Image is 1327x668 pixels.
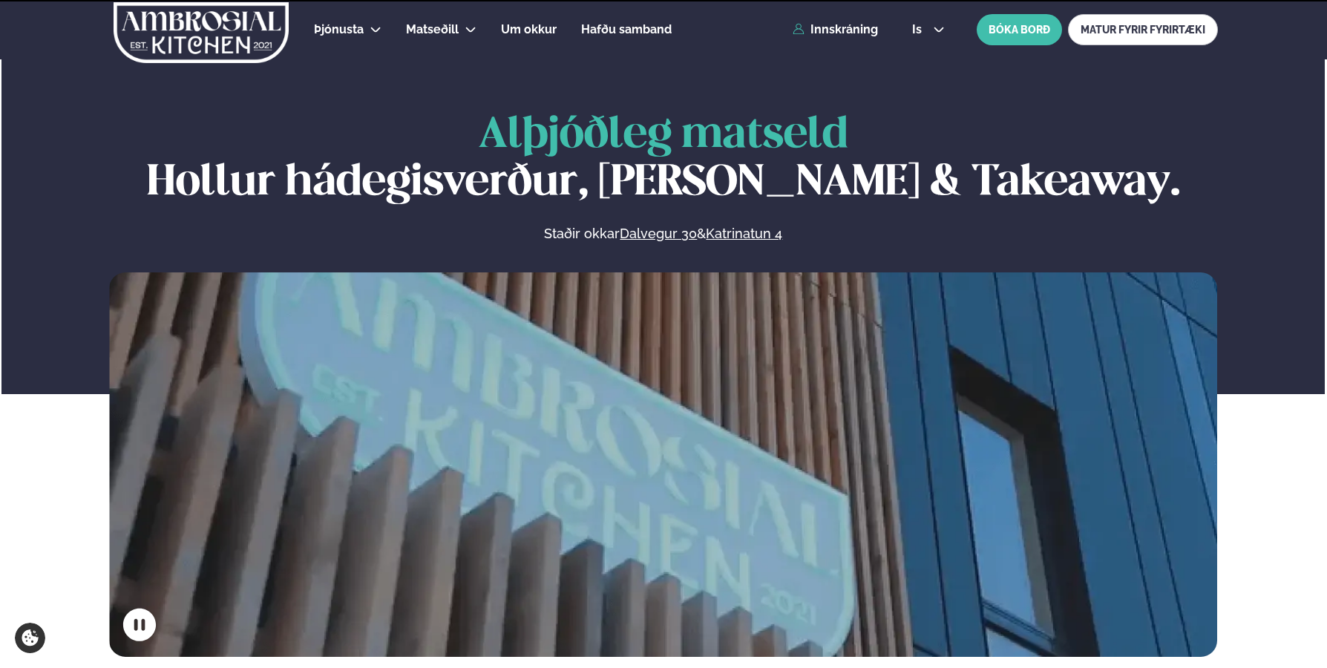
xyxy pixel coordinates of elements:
button: is [900,24,956,36]
img: logo [113,2,290,63]
a: Innskráning [793,23,878,36]
span: Um okkur [501,22,557,36]
a: Matseðill [406,21,459,39]
span: is [912,24,926,36]
button: BÓKA BORÐ [977,14,1062,45]
span: Alþjóðleg matseld [479,115,848,156]
span: Matseðill [406,22,459,36]
span: Hafðu samband [581,22,672,36]
h1: Hollur hádegisverður, [PERSON_NAME] & Takeaway. [109,112,1217,207]
a: Cookie settings [15,623,45,653]
a: Dalvegur 30 [620,225,697,243]
span: Þjónusta [314,22,364,36]
a: Þjónusta [314,21,364,39]
p: Staðir okkar & [383,225,944,243]
a: MATUR FYRIR FYRIRTÆKI [1068,14,1218,45]
a: Um okkur [501,21,557,39]
a: Hafðu samband [581,21,672,39]
a: Katrinatun 4 [706,225,782,243]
